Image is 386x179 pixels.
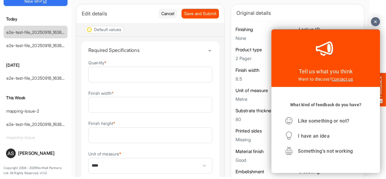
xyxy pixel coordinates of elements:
[18,151,65,155] div: [PERSON_NAME]
[271,29,380,173] iframe: Feedback Widget
[88,91,114,95] label: Finish width
[236,27,296,33] h6: Finishing
[6,43,78,48] a: e2e-test-file_20250918_163829 (1) (2)
[4,94,68,101] h6: This Week
[94,27,121,32] div: Default values
[88,121,115,126] label: Finish height
[236,36,296,41] h5: None
[4,62,68,69] h6: [DATE]
[88,41,212,59] summary: Toggle content
[6,122,72,127] a: e2e-test-file_20250918_163829 (1)
[236,137,296,142] h5: Missing
[236,56,296,61] h5: 2 Pager
[236,158,296,163] h5: Good
[236,108,296,114] h6: Substrate thickness or weight
[88,60,106,65] label: Quantity
[6,75,72,81] a: e2e-test-file_20250918_163829 (1)
[236,47,296,53] h6: Product type
[159,9,177,18] button: Cancel
[236,117,296,122] h5: 80
[4,16,68,22] h6: Today
[236,149,296,155] h6: Material finish
[184,10,216,17] span: Save and Submit
[236,76,296,82] h5: 8.5
[236,128,296,134] h6: Printed sides
[82,9,154,18] div: Edit details
[6,30,78,35] a: e2e-test-file_20250918_163829 (1) (2)
[6,108,39,113] a: mapping-issue-2
[88,152,122,156] label: Unit of measure
[236,67,296,73] h6: Finish width
[236,9,359,17] div: Original details
[236,169,296,175] h6: Embelishment
[88,47,207,53] h4: Required Specifications
[236,88,296,94] h6: Unit of measure
[236,97,296,102] h5: Metre
[8,151,14,156] span: AS
[182,9,219,18] button: Save and Submit Progress
[4,165,68,176] p: Copyright 2004 - 2025 Northell Partners Ltd. All Rights Reserved. v 1.1.0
